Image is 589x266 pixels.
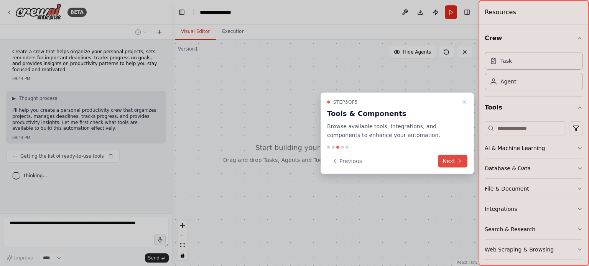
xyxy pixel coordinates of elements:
[327,122,458,140] p: Browse available tools, integrations, and components to enhance your automation.
[176,7,187,18] button: Hide left sidebar
[333,99,358,105] span: Step 3 of 5
[327,155,367,167] button: Previous
[460,98,469,107] button: Close walkthrough
[327,108,458,119] h3: Tools & Components
[438,155,467,167] button: Next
